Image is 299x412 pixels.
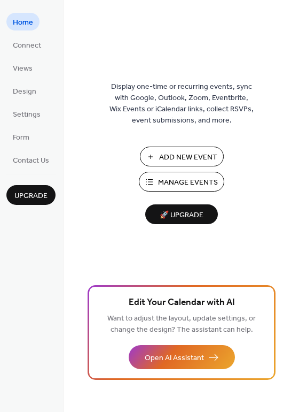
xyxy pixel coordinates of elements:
[13,17,33,28] span: Home
[13,40,41,51] span: Connect
[13,155,49,166] span: Contact Us
[6,13,40,30] a: Home
[6,59,39,77] a: Views
[107,311,256,337] span: Want to adjust the layout, update settings, or change the design? The assistant can help.
[129,295,235,310] span: Edit Your Calendar with AI
[158,177,218,188] span: Manage Events
[6,36,48,54] a: Connect
[109,81,254,126] span: Display one-time or recurring events, sync with Google, Outlook, Zoom, Eventbrite, Wix Events or ...
[152,208,211,223] span: 🚀 Upgrade
[6,151,56,169] a: Contact Us
[139,172,224,192] button: Manage Events
[13,63,33,74] span: Views
[13,86,36,97] span: Design
[13,109,41,120] span: Settings
[6,128,36,146] a: Form
[14,190,48,202] span: Upgrade
[145,353,204,364] span: Open AI Assistant
[6,105,47,123] a: Settings
[129,345,235,369] button: Open AI Assistant
[6,82,43,100] a: Design
[13,132,29,143] span: Form
[159,152,217,163] span: Add New Event
[6,185,56,205] button: Upgrade
[140,147,224,166] button: Add New Event
[145,204,218,224] button: 🚀 Upgrade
